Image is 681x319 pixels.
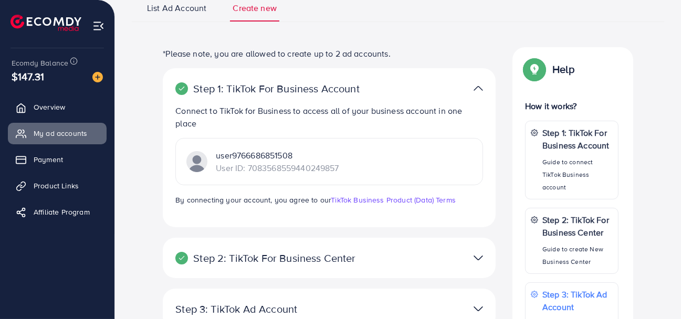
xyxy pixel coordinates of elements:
span: My ad accounts [34,128,87,139]
span: Product Links [34,180,79,191]
p: user9766686851508 [216,149,339,162]
a: Affiliate Program [8,201,107,222]
p: *Please note, you are allowed to create up to 2 ad accounts. [163,47,496,60]
img: image [92,72,103,82]
a: Product Links [8,175,107,196]
p: User ID: 7083568559440249857 [216,162,339,174]
a: Payment [8,149,107,170]
p: Step 3: TikTok Ad Account [542,288,613,313]
span: Payment [34,154,63,165]
p: Guide to create New Business Center [542,243,613,268]
img: TikTok partner [474,250,483,265]
p: Guide to connect TikTok Business account [542,156,613,194]
img: logo [11,15,81,31]
p: Connect to TikTok for Business to access all of your business account in one place [175,104,483,130]
p: Step 3: TikTok Ad Account [175,303,375,315]
span: Affiliate Program [34,207,90,217]
a: Overview [8,97,107,118]
span: $147.31 [12,69,44,84]
p: Step 2: TikTok For Business Center [175,252,375,264]
a: My ad accounts [8,123,107,144]
a: TikTok Business Product (Data) Terms [331,195,456,205]
img: TikTok partner [474,81,483,96]
p: Step 1: TikTok For Business Account [175,82,375,95]
iframe: Chat [636,272,673,311]
p: By connecting your account, you agree to our [175,194,483,206]
img: TikTok partner [474,301,483,316]
p: Help [552,63,574,76]
span: Overview [34,102,65,112]
span: List Ad Account [147,2,206,14]
img: TikTok partner [186,151,207,172]
p: Step 1: TikTok For Business Account [542,126,613,152]
img: Popup guide [525,60,544,79]
p: How it works? [525,100,619,112]
img: menu [92,20,104,32]
p: Step 2: TikTok For Business Center [542,214,613,239]
span: Ecomdy Balance [12,58,68,68]
span: Create new [233,2,277,14]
